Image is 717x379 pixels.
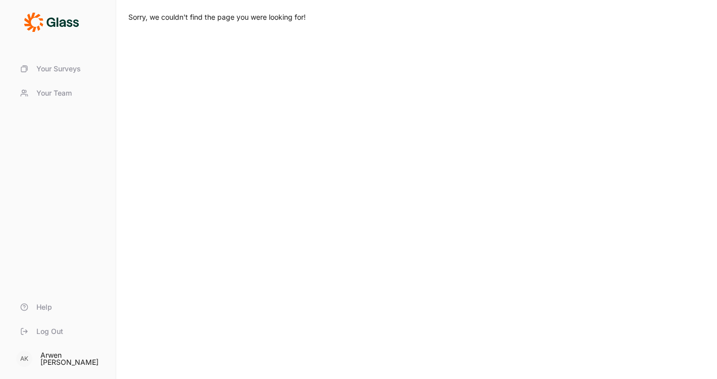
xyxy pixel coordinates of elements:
[36,302,52,312] span: Help
[36,326,63,336] span: Log Out
[36,88,72,98] span: Your Team
[16,351,32,367] div: AK
[128,12,705,22] p: Sorry, we couldn't find the page you were looking for!
[36,64,81,74] span: Your Surveys
[40,352,104,366] div: Arwen [PERSON_NAME]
